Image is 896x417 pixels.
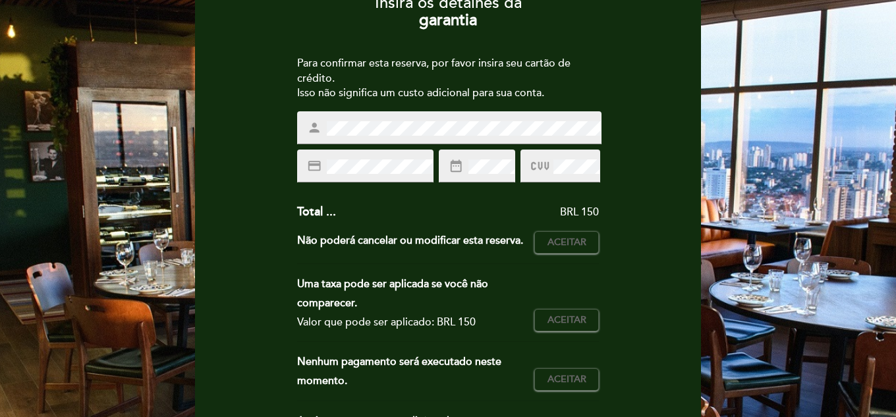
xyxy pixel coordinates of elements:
[449,159,463,173] i: date_range
[297,275,524,313] div: Uma taxa pode ser aplicada se você não comparecer.
[336,205,600,220] div: BRL 150
[547,236,586,250] span: Aceitar
[547,314,586,327] span: Aceitar
[297,56,600,101] div: Para confirmar esta reserva, por favor insira seu cartão de crédito. Isso não significa um custo ...
[547,373,586,387] span: Aceitar
[297,204,336,219] span: Total ...
[419,11,477,30] b: garantia
[297,313,524,332] div: Valor que pode ser aplicado: BRL 150
[534,368,599,391] button: Aceitar
[297,231,535,254] div: Não poderá cancelar ou modificar esta reserva.
[307,121,322,135] i: person
[297,352,535,391] div: Nenhum pagamento será executado neste momento.
[534,309,599,331] button: Aceitar
[307,159,322,173] i: credit_card
[534,231,599,254] button: Aceitar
